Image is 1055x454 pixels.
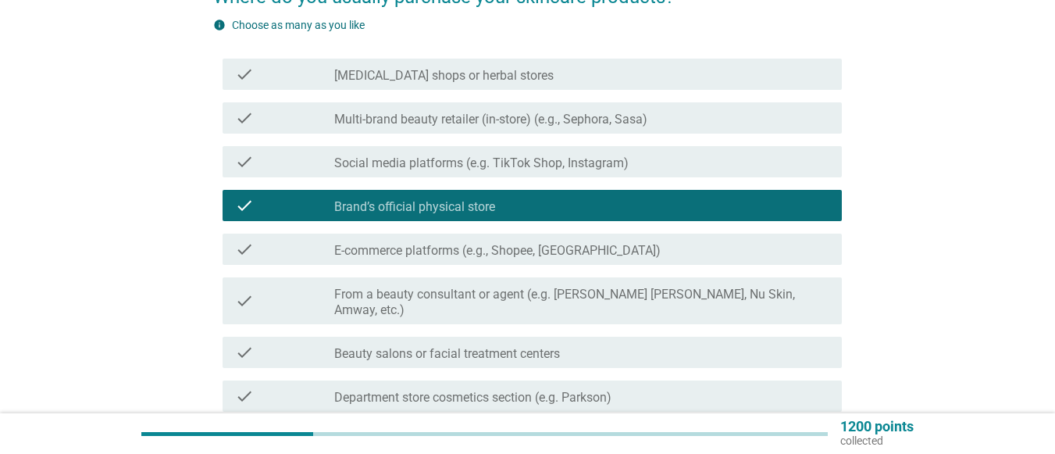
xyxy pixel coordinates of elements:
i: check [235,387,254,406]
p: collected [840,434,914,448]
label: E-commerce platforms (e.g., Shopee, [GEOGRAPHIC_DATA]) [334,243,661,259]
p: 1200 points [840,420,914,434]
label: Multi-brand beauty retailer (in-store) (e.g., Sephora, Sasa) [334,112,647,127]
label: Social media platforms (e.g. TikTok Shop, Instagram) [334,156,629,171]
i: check [235,152,254,171]
i: check [235,284,254,318]
i: check [235,109,254,127]
i: check [235,65,254,84]
i: check [235,196,254,215]
label: Brand’s official physical store [334,199,495,215]
label: Beauty salons or facial treatment centers [334,346,560,362]
label: Department store cosmetics section (e.g. Parkson) [334,390,611,406]
i: info [213,19,226,31]
label: From a beauty consultant or agent (e.g. [PERSON_NAME] [PERSON_NAME], Nu Skin, Amway, etc.) [334,287,829,318]
label: Choose as many as you like [232,19,365,31]
label: [MEDICAL_DATA] shops or herbal stores [334,68,554,84]
i: check [235,240,254,259]
i: check [235,343,254,362]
